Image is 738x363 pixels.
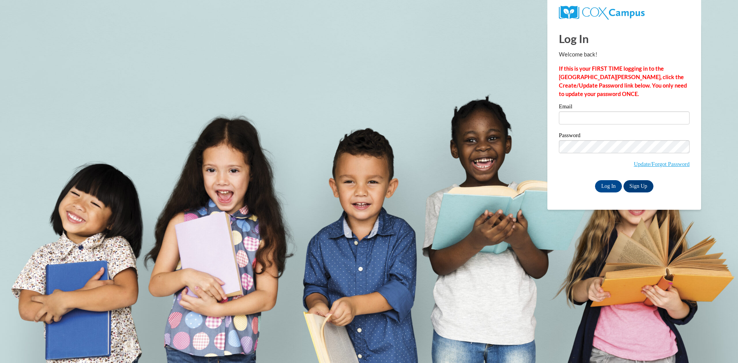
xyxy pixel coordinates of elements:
[559,6,645,20] img: COX Campus
[559,50,690,59] p: Welcome back!
[559,31,690,46] h1: Log In
[559,9,645,15] a: COX Campus
[559,133,690,140] label: Password
[595,180,622,192] input: Log In
[623,180,653,192] a: Sign Up
[634,161,690,167] a: Update/Forgot Password
[559,65,687,97] strong: If this is your FIRST TIME logging in to the [GEOGRAPHIC_DATA][PERSON_NAME], click the Create/Upd...
[559,104,690,111] label: Email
